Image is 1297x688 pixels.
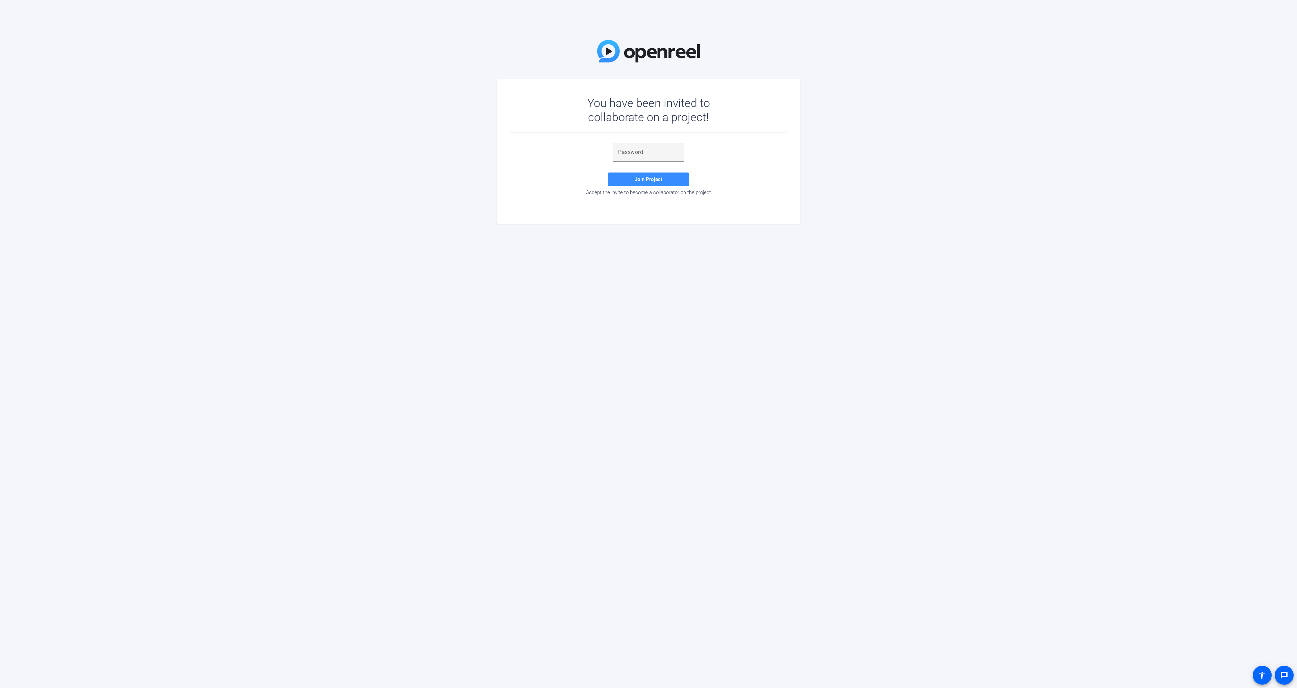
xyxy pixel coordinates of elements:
input: Password [618,148,679,156]
span: Join Project [635,176,662,182]
mat-icon: message [1280,671,1288,679]
div: Accept the invite to become a collaborator on the project [510,189,787,195]
img: OpenReel Logo [597,40,700,62]
div: You have been invited to collaborate on a project! [568,96,730,124]
button: Join Project [608,173,689,186]
mat-icon: accessibility [1258,671,1266,679]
